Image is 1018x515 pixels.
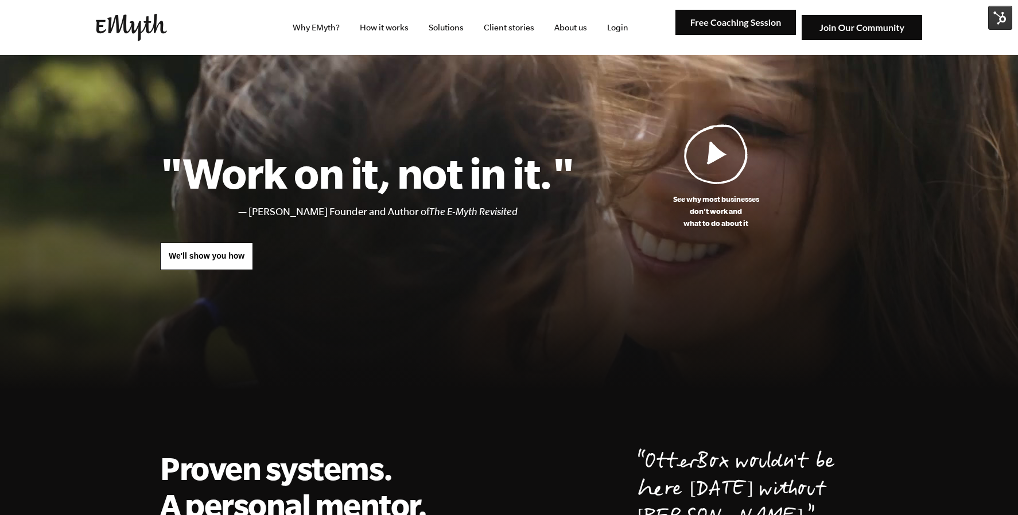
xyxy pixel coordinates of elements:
[802,15,922,41] img: Join Our Community
[684,124,748,184] img: Play Video
[96,14,167,41] img: EMyth
[160,243,253,270] a: We'll show you how
[675,10,796,36] img: Free Coaching Session
[988,6,1012,30] img: HubSpot Tools Menu Toggle
[248,204,574,220] li: [PERSON_NAME] Founder and Author of
[961,460,1018,515] iframe: Chat Widget
[574,193,858,229] p: See why most businesses don't work and what to do about it
[169,251,244,260] span: We'll show you how
[574,124,858,229] a: See why most businessesdon't work andwhat to do about it
[429,206,518,217] i: The E-Myth Revisited
[160,147,574,198] h1: "Work on it, not in it."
